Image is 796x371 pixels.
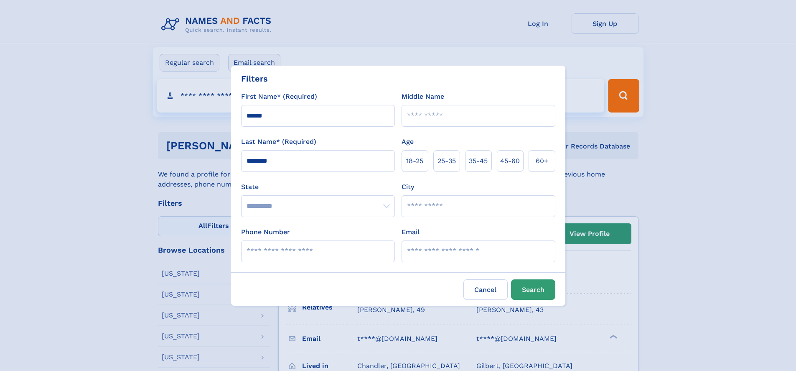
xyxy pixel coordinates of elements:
label: State [241,182,395,192]
label: City [402,182,414,192]
label: Email [402,227,420,237]
label: Middle Name [402,92,444,102]
span: 60+ [536,156,548,166]
span: 35‑45 [469,156,488,166]
span: 45‑60 [500,156,520,166]
label: Phone Number [241,227,290,237]
label: Cancel [463,279,508,300]
label: First Name* (Required) [241,92,317,102]
span: 25‑35 [437,156,456,166]
div: Filters [241,72,268,85]
label: Last Name* (Required) [241,137,316,147]
button: Search [511,279,555,300]
span: 18‑25 [406,156,423,166]
label: Age [402,137,414,147]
